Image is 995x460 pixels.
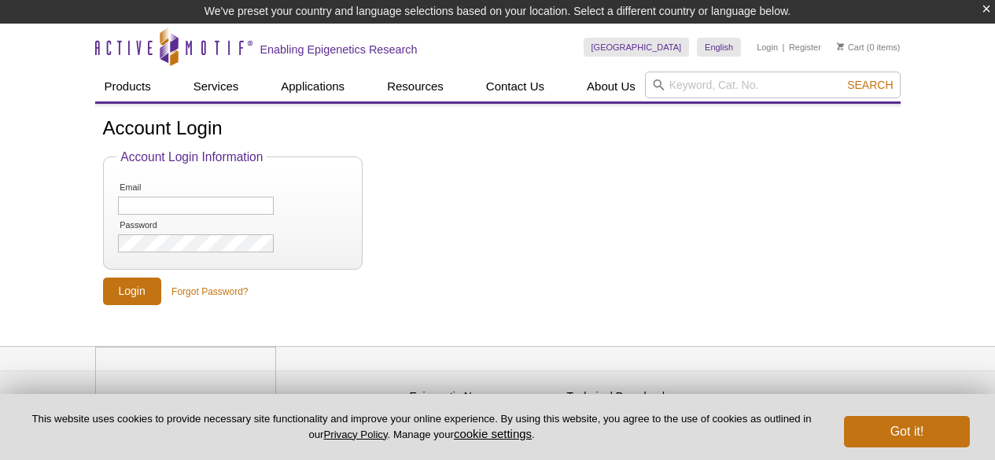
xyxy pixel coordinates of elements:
img: Your Cart [837,42,844,50]
a: Privacy Policy [284,388,345,411]
a: Login [757,42,778,53]
p: This website uses cookies to provide necessary site functionality and improve your online experie... [25,412,818,442]
li: | [783,38,785,57]
button: cookie settings [454,427,532,440]
a: Privacy Policy [323,429,387,440]
legend: Account Login Information [116,150,267,164]
a: About Us [577,72,645,101]
h4: Technical Downloads [567,390,717,403]
a: Register [789,42,821,53]
a: Forgot Password? [171,285,248,299]
a: Cart [837,42,864,53]
input: Keyword, Cat. No. [645,72,901,98]
input: Login [103,278,161,305]
a: Products [95,72,160,101]
img: Active Motif, [95,347,276,410]
label: Email [118,182,198,193]
a: Contact Us [477,72,554,101]
a: Applications [271,72,354,101]
a: Resources [378,72,453,101]
a: Services [184,72,249,101]
h1: Account Login [103,118,893,141]
li: (0 items) [837,38,901,57]
h2: Enabling Epigenetics Research [260,42,418,57]
h4: Epigenetic News [410,390,559,403]
button: Got it! [844,416,970,447]
button: Search [842,78,897,92]
label: Password [118,220,198,230]
a: English [697,38,741,57]
table: Click to Verify - This site chose Symantec SSL for secure e-commerce and confidential communicati... [724,374,842,409]
span: Search [847,79,893,91]
a: [GEOGRAPHIC_DATA] [584,38,690,57]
